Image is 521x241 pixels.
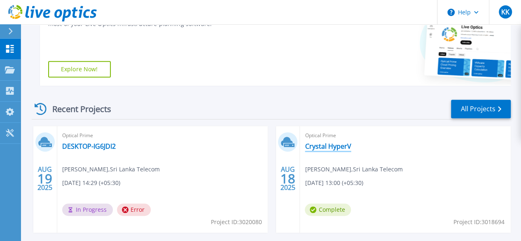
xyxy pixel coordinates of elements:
div: Recent Projects [32,99,122,119]
span: [PERSON_NAME] , Sri Lanka Telecom [62,165,160,174]
div: AUG 2025 [280,164,296,194]
span: Error [117,204,151,216]
div: AUG 2025 [37,164,53,194]
span: [PERSON_NAME] , Sri Lanka Telecom [305,165,402,174]
span: Complete [305,204,351,216]
span: In Progress [62,204,113,216]
a: DESKTOP-IG6JDI2 [62,142,116,150]
span: [DATE] 13:00 (+05:30) [305,178,363,187]
a: Crystal HyperV [305,142,351,150]
span: Project ID: 3018694 [453,218,505,227]
a: Explore Now! [48,61,111,77]
span: 19 [37,175,52,182]
span: 18 [280,175,295,182]
span: KK [501,9,509,15]
span: [DATE] 14:29 (+05:30) [62,178,120,187]
span: Project ID: 3020080 [210,218,262,227]
span: Optical Prime [305,131,506,140]
a: All Projects [451,100,511,118]
span: Optical Prime [62,131,263,140]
